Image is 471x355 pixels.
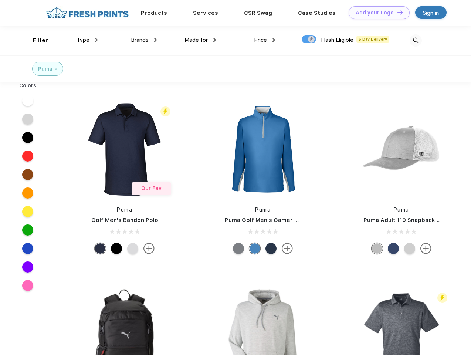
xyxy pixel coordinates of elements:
img: flash_active_toggle.svg [160,106,170,116]
img: dropdown.png [213,38,216,42]
div: Filter [33,36,48,45]
img: desktop_search.svg [410,34,422,47]
div: Peacoat with Qut Shd [388,243,399,254]
img: fo%20logo%202.webp [44,6,131,19]
div: Bright Cobalt [249,243,260,254]
img: more.svg [282,243,293,254]
a: Puma [394,207,409,213]
span: Flash Eligible [321,37,353,43]
span: Price [254,37,267,43]
div: Colors [14,82,42,89]
a: Sign in [415,6,447,19]
a: Puma Golf Men's Gamer Golf Quarter-Zip [225,217,342,223]
img: dropdown.png [95,38,98,42]
div: Navy Blazer [95,243,106,254]
a: Services [193,10,218,16]
img: filter_cancel.svg [55,68,57,71]
img: func=resize&h=266 [352,100,451,199]
img: DT [397,10,403,14]
img: more.svg [420,243,431,254]
span: Made for [184,37,208,43]
div: Sign in [423,9,439,17]
a: Products [141,10,167,16]
a: CSR Swag [244,10,272,16]
span: Our Fav [141,185,162,191]
span: Type [77,37,89,43]
div: Quarry with Brt Whit [372,243,383,254]
div: Quarry Brt Whit [404,243,415,254]
div: Add your Logo [356,10,394,16]
img: func=resize&h=266 [75,100,174,199]
img: flash_active_toggle.svg [437,293,447,303]
a: Puma [255,207,271,213]
img: more.svg [143,243,155,254]
span: Brands [131,37,149,43]
div: Quiet Shade [233,243,244,254]
div: Puma Black [111,243,122,254]
img: dropdown.png [272,38,275,42]
a: Golf Men's Bandon Polo [91,217,158,223]
a: Puma [117,207,132,213]
div: High Rise [127,243,138,254]
div: Navy Blazer [265,243,277,254]
span: 5 Day Delivery [356,36,389,43]
img: func=resize&h=266 [214,100,312,199]
div: Puma [38,65,52,73]
img: dropdown.png [154,38,157,42]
